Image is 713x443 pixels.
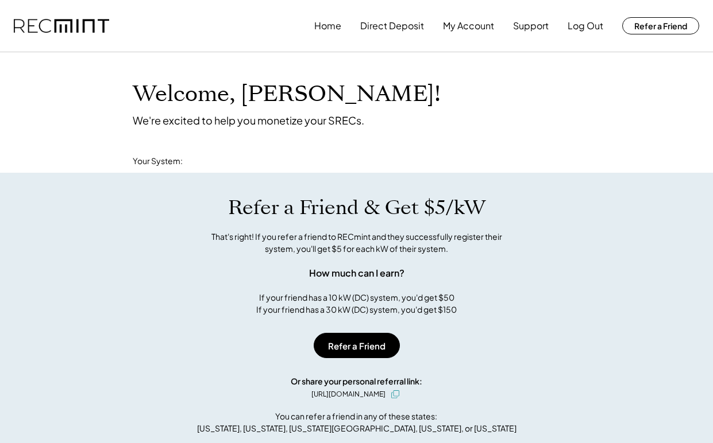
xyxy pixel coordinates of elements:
div: How much can I earn? [309,266,404,280]
button: Refer a Friend [622,17,699,34]
button: Support [513,14,549,37]
button: Direct Deposit [360,14,424,37]
div: Or share your personal referral link: [291,375,422,387]
button: Home [314,14,341,37]
div: Your System: [133,156,183,167]
button: Refer a Friend [314,333,400,358]
div: [URL][DOMAIN_NAME] [311,389,386,399]
img: recmint-logotype%403x.png [14,19,109,33]
div: You can refer a friend in any of these states: [US_STATE], [US_STATE], [US_STATE][GEOGRAPHIC_DATA... [197,410,517,434]
button: click to copy [388,387,402,401]
button: Log Out [568,14,603,37]
div: We're excited to help you monetize your SRECs. [133,114,364,127]
div: If your friend has a 10 kW (DC) system, you'd get $50 If your friend has a 30 kW (DC) system, you... [256,292,457,316]
h1: Refer a Friend & Get $5/kW [228,196,485,220]
h1: Welcome, [PERSON_NAME]! [133,81,441,108]
button: My Account [443,14,494,37]
div: That's right! If you refer a friend to RECmint and they successfully register their system, you'l... [199,231,515,255]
